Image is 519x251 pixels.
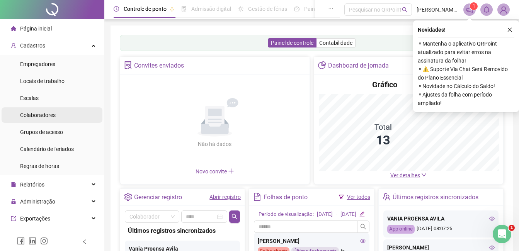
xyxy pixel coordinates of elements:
[328,59,389,72] div: Dashboard de jornada
[489,245,495,250] span: eye
[271,40,313,46] span: Painel de controle
[238,6,243,12] span: sun
[134,59,184,72] div: Convites enviados
[209,194,241,200] a: Abrir registro
[11,26,16,31] span: home
[418,90,514,107] span: ⚬ Ajustes da folha com período ampliado!
[417,5,459,14] span: [PERSON_NAME] - A ELÉTRICA
[294,6,299,12] span: dashboard
[264,191,308,204] div: Folhas de ponto
[191,6,231,12] span: Admissão digital
[328,6,334,12] span: ellipsis
[418,82,514,90] span: ⚬ Novidade no Cálculo do Saldo!
[317,210,333,219] div: [DATE]
[383,193,391,201] span: team
[124,6,167,12] span: Controle de ponto
[124,61,132,69] span: solution
[418,65,514,82] span: ⚬ ⚠️ Suporte Via Chat Será Removido do Plano Essencial
[20,25,52,32] span: Página inicial
[248,6,287,12] span: Gestão de férias
[258,237,365,245] div: [PERSON_NAME]
[387,214,495,223] div: VANIA PROENSA AVILA
[390,172,427,178] a: Ver detalhes down
[336,210,337,219] div: -
[20,129,63,135] span: Grupos de acesso
[170,7,174,12] span: pushpin
[20,95,39,101] span: Escalas
[340,210,356,219] div: [DATE]
[124,193,132,201] span: setting
[387,225,415,234] div: App online
[509,225,515,231] span: 1
[489,216,495,221] span: eye
[498,4,509,15] img: 10222
[20,78,65,84] span: Locais de trabalho
[231,214,238,220] span: search
[304,6,334,12] span: Painel do DP
[11,182,16,187] span: file
[181,6,187,12] span: file-done
[253,193,261,201] span: file-text
[418,39,514,65] span: ⚬ Mantenha o aplicativo QRPoint atualizado para evitar erros na assinatura da folha!
[339,194,344,200] span: filter
[20,42,45,49] span: Cadastros
[20,61,55,67] span: Empregadores
[179,140,250,148] div: Não há dados
[20,198,55,205] span: Administração
[114,6,119,12] span: clock-circle
[470,2,478,10] sup: 1
[17,237,25,245] span: facebook
[259,210,314,219] div: Período de visualização:
[318,61,326,69] span: pie-chart
[40,237,48,245] span: instagram
[483,6,490,13] span: bell
[134,191,182,204] div: Gerenciar registro
[387,225,495,234] div: [DATE] 08:07:25
[29,237,36,245] span: linkedin
[347,194,370,200] a: Ver todos
[421,172,427,178] span: down
[20,163,59,169] span: Regras de horas
[359,211,364,216] span: edit
[507,27,512,32] span: close
[473,3,475,9] span: 1
[372,79,397,90] h4: Gráfico
[319,40,352,46] span: Contabilidade
[128,226,237,236] div: Últimos registros sincronizados
[11,199,16,204] span: lock
[20,215,50,222] span: Exportações
[418,25,446,34] span: Novidades !
[82,239,87,244] span: left
[11,43,16,48] span: user-add
[402,7,408,13] span: search
[390,172,420,178] span: Ver detalhes
[11,216,16,221] span: export
[493,225,511,243] iframe: Intercom live chat
[360,224,366,230] span: search
[196,168,234,175] span: Novo convite
[228,168,234,174] span: plus
[360,238,366,244] span: eye
[20,112,56,118] span: Colaboradores
[20,146,74,152] span: Calendário de feriados
[466,6,473,13] span: notification
[393,191,478,204] div: Últimos registros sincronizados
[20,181,44,188] span: Relatórios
